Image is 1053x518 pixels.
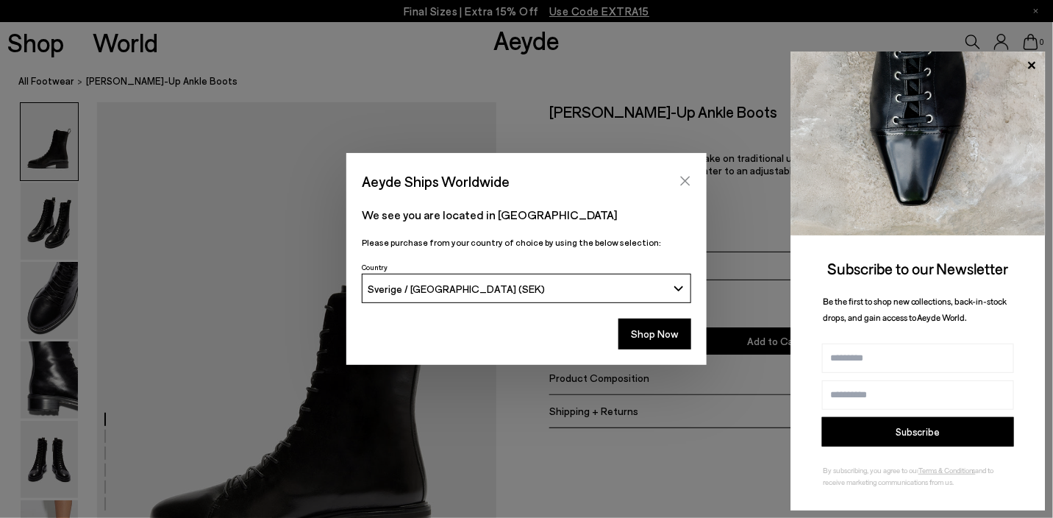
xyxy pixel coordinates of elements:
[362,206,691,224] p: We see you are located in [GEOGRAPHIC_DATA]
[362,235,691,249] p: Please purchase from your country of choice by using the below selection:
[822,417,1014,447] button: Subscribe
[368,283,546,295] span: Sverige / [GEOGRAPHIC_DATA] (SEK)
[618,319,691,350] button: Shop Now
[674,170,696,192] button: Close
[362,168,510,194] span: Aeyde Ships Worldwide
[823,466,918,475] span: By subscribing, you agree to our
[790,52,1046,235] img: ca3f721fb6ff708a270709c41d776025.jpg
[362,263,388,272] span: Country
[918,466,976,475] a: Terms & Conditions
[823,296,1007,323] span: Be the first to shop new collections, back-in-stock drops, and gain access to Aeyde World.
[828,259,1009,277] span: Subscribe to our Newsletter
